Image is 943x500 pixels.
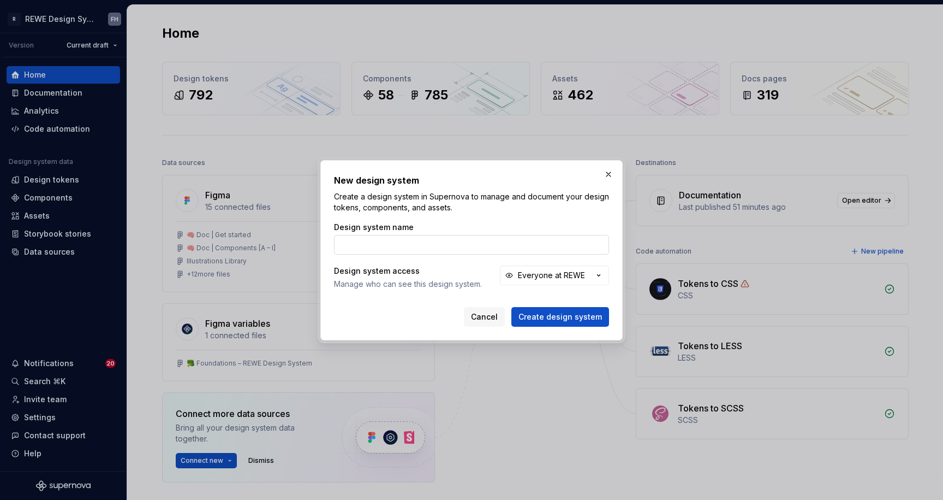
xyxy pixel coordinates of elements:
[334,191,609,213] p: Create a design system in Supernova to manage and document your design tokens, components, and as...
[471,311,498,322] span: Cancel
[518,311,602,322] span: Create design system
[464,307,505,327] button: Cancel
[511,307,609,327] button: Create design system
[500,266,609,285] button: Everyone at REWE
[518,270,585,281] div: Everyone at REWE
[334,174,609,187] h2: New design system
[334,266,420,277] label: Design system access
[334,222,414,233] label: Design system name
[334,279,489,290] span: Manage who can see this design system.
